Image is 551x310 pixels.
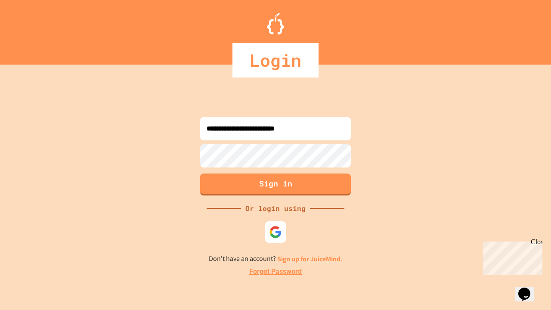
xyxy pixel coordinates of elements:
iframe: chat widget [480,238,542,275]
img: Logo.svg [267,13,284,34]
button: Sign in [200,174,351,195]
div: Or login using [241,203,310,214]
div: Chat with us now!Close [3,3,59,55]
a: Sign up for JuiceMind. [277,254,343,263]
iframe: chat widget [515,276,542,301]
a: Forgot Password [249,267,302,277]
img: google-icon.svg [269,226,282,239]
p: Don't have an account? [209,254,343,264]
div: Login [232,43,319,77]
